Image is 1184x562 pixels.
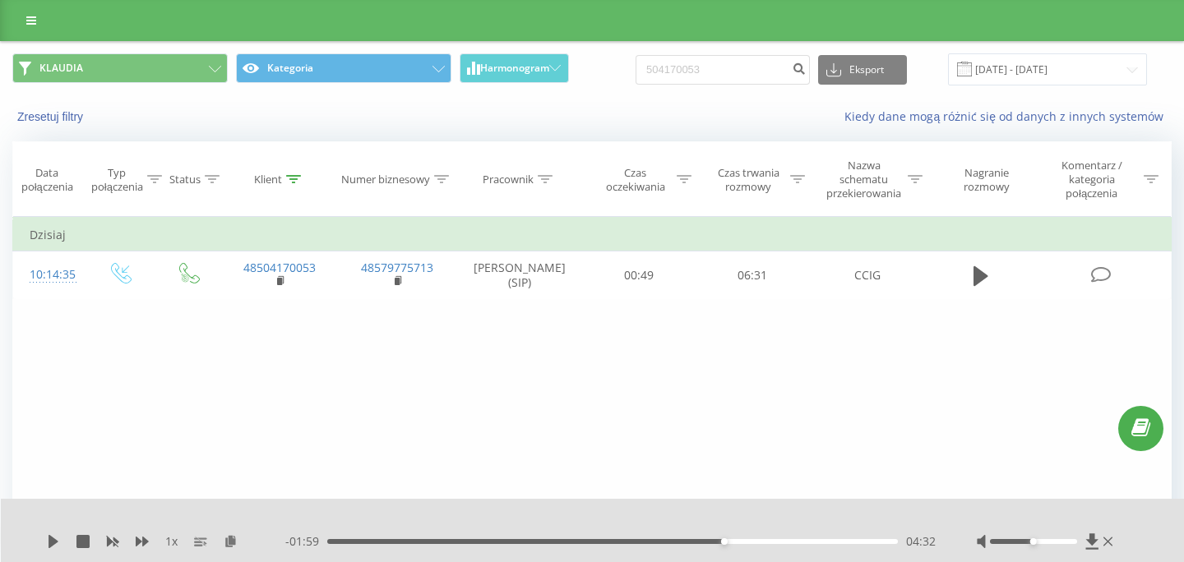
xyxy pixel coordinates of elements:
div: Czas oczekiwania [598,166,673,194]
div: Numer biznesowy [341,173,430,187]
td: [PERSON_NAME] (SIP) [456,251,583,299]
span: 04:32 [906,533,936,550]
button: Harmonogram [460,53,569,83]
span: KLAUDIA [39,62,83,75]
div: Nagranie rozmowy [941,166,1031,194]
td: 00:49 [583,251,696,299]
button: Kategoria [236,53,451,83]
td: Dzisiaj [13,219,1172,251]
span: Harmonogram [480,62,549,74]
span: - 01:59 [285,533,327,550]
td: CCIG [809,251,927,299]
div: Pracownik [483,173,534,187]
iframe: Intercom live chat [1128,469,1168,509]
div: Nazwa schematu przekierowania [824,159,904,200]
button: Eksport [818,55,907,85]
div: Data połączenia [13,166,81,194]
a: Kiedy dane mogą różnić się od danych z innych systemów [844,108,1172,124]
input: Wyszukiwanie według numeru [636,55,810,85]
button: KLAUDIA [12,53,228,83]
div: Accessibility label [1030,538,1037,545]
a: 48504170053 [243,260,316,275]
div: 10:14:35 [30,259,69,291]
div: Klient [254,173,282,187]
div: Czas trwania rozmowy [710,166,786,194]
a: 48579775713 [361,260,433,275]
div: Accessibility label [721,538,728,545]
span: 1 x [165,533,178,550]
div: Status [169,173,201,187]
div: Typ połączenia [91,166,143,194]
td: 06:31 [696,251,809,299]
button: Zresetuj filtry [12,109,91,124]
div: Komentarz / kategoria połączenia [1043,159,1140,200]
